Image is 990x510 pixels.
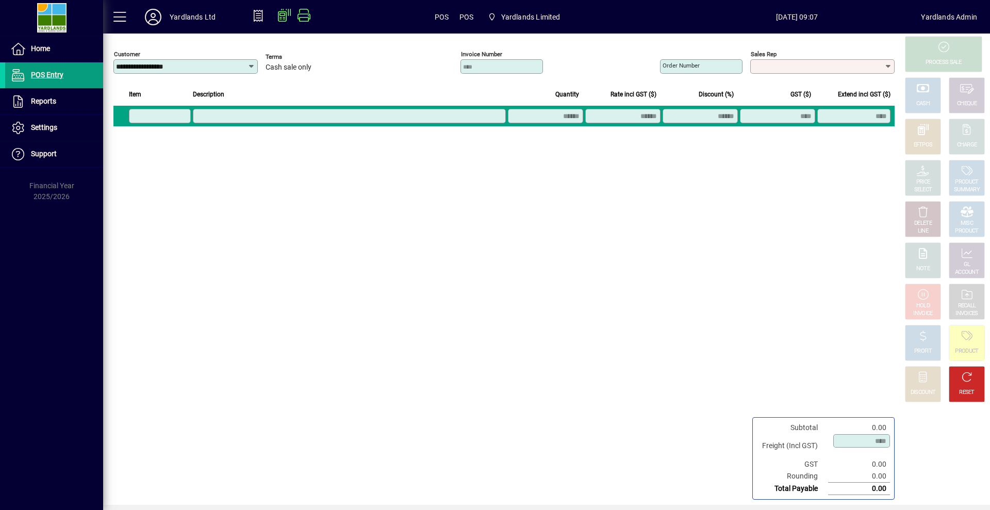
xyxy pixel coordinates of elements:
[955,348,978,355] div: PRODUCT
[918,227,928,235] div: LINE
[838,89,890,100] span: Extend incl GST ($)
[5,36,103,62] a: Home
[914,141,933,149] div: EFTPOS
[955,269,979,276] div: ACCOUNT
[663,62,700,69] mat-label: Order number
[266,63,311,72] span: Cash sale only
[757,470,828,483] td: Rounding
[31,150,57,158] span: Support
[193,89,224,100] span: Description
[916,178,930,186] div: PRICE
[955,178,978,186] div: PRODUCT
[757,434,828,458] td: Freight (Incl GST)
[955,310,978,318] div: INVOICES
[114,51,140,58] mat-label: Customer
[699,89,734,100] span: Discount (%)
[5,141,103,167] a: Support
[266,54,327,60] span: Terms
[5,115,103,141] a: Settings
[461,51,502,58] mat-label: Invoice number
[957,100,977,108] div: CHEQUE
[914,220,932,227] div: DELETE
[610,89,656,100] span: Rate incl GST ($)
[961,220,973,227] div: MISC
[459,9,474,25] span: POS
[673,9,921,25] span: [DATE] 09:07
[828,483,890,495] td: 0.00
[964,261,970,269] div: GL
[916,265,930,273] div: NOTE
[31,71,63,79] span: POS Entry
[435,9,449,25] span: POS
[914,186,932,194] div: SELECT
[828,470,890,483] td: 0.00
[954,186,980,194] div: SUMMARY
[916,100,930,108] div: CASH
[959,389,975,397] div: RESET
[484,8,564,26] span: Yardlands Limited
[751,51,777,58] mat-label: Sales rep
[757,483,828,495] td: Total Payable
[170,9,216,25] div: Yardlands Ltd
[828,422,890,434] td: 0.00
[31,123,57,131] span: Settings
[913,310,932,318] div: INVOICE
[555,89,579,100] span: Quantity
[955,227,978,235] div: PRODUCT
[911,389,935,397] div: DISCOUNT
[757,458,828,470] td: GST
[957,141,977,149] div: CHARGE
[958,302,976,310] div: RECALL
[916,302,930,310] div: HOLD
[129,89,141,100] span: Item
[757,422,828,434] td: Subtotal
[137,8,170,26] button: Profile
[31,44,50,53] span: Home
[5,89,103,114] a: Reports
[790,89,811,100] span: GST ($)
[31,97,56,105] span: Reports
[501,9,560,25] span: Yardlands Limited
[914,348,932,355] div: PROFIT
[926,59,962,67] div: PROCESS SALE
[828,458,890,470] td: 0.00
[921,9,977,25] div: Yardlands Admin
